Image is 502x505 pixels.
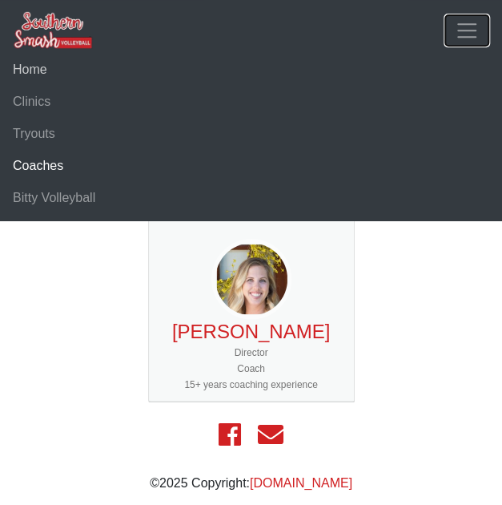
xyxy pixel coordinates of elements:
[155,345,347,361] div: Director
[155,377,347,393] div: 15+ years coaching experience
[250,476,352,490] a: [DOMAIN_NAME]
[172,321,330,342] a: [PERSON_NAME]
[13,118,489,150] a: Tryouts
[155,361,347,377] div: Coach
[444,14,489,46] button: Toggle navigation
[13,182,489,214] a: Bitty Volleyball
[13,10,93,50] img: Southern Smash Volleyball
[13,54,489,86] a: Home
[13,86,489,118] a: Clinics
[13,150,489,182] a: Coaches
